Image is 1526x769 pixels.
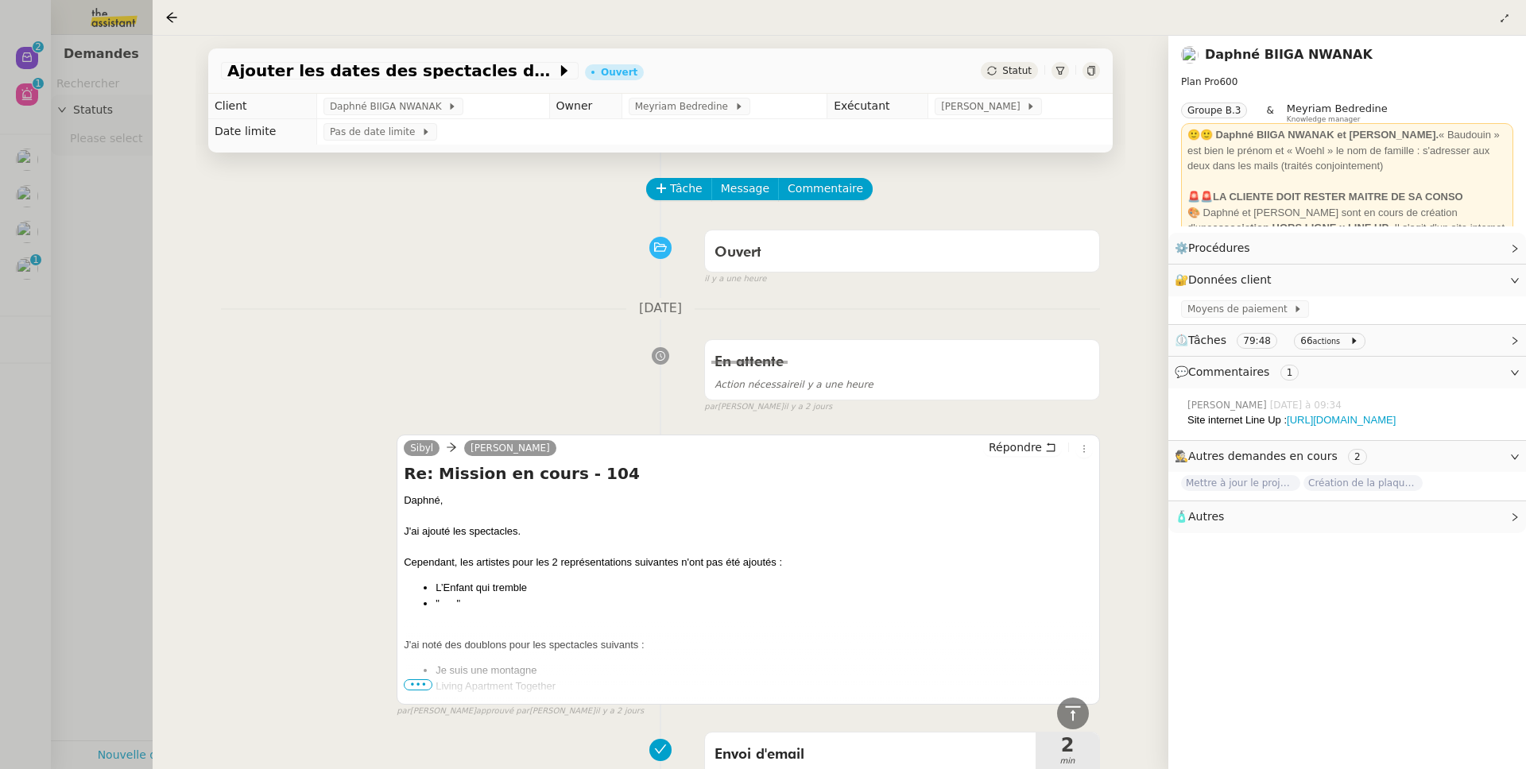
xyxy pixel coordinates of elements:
[1266,102,1273,123] span: &
[989,439,1042,455] span: Répondre
[227,63,556,79] span: Ajouter les dates des spectacles du 104
[711,178,779,200] button: Message
[1188,242,1250,254] span: Procédures
[1187,127,1507,174] div: « Baudouin » est bien le prénom et « Woehl » le nom de famille : s'adresser aux deux dans les mai...
[715,379,799,390] span: Action nécessaire
[436,678,1093,694] li: Living Apartment Together
[464,441,556,455] a: [PERSON_NAME]
[670,180,703,198] span: Tâche
[410,442,433,454] span: Sibyl
[1188,365,1269,378] span: Commentaires
[1219,76,1237,87] span: 600
[330,99,447,114] span: Daphné BIIGA NWANAK
[715,355,784,369] span: En attente
[721,180,769,198] span: Message
[436,663,1093,678] li: Je suis une montagne
[1237,333,1277,349] nz-tag: 79:48
[1187,301,1293,317] span: Moyens de paiement
[827,94,928,119] td: Exécutant
[1175,239,1257,257] span: ⚙️
[1187,191,1463,203] strong: 🚨🚨LA CLIENTE DOIT RESTER MAITRE DE SA CONSO
[476,705,529,718] span: approuvé par
[1187,412,1513,428] div: Site internet Line Up :
[1175,450,1373,462] span: 🕵️
[397,705,410,718] span: par
[1036,736,1099,755] span: 2
[1175,510,1224,523] span: 🧴
[1287,102,1388,123] app-user-label: Knowledge manager
[397,705,644,718] small: [PERSON_NAME] [PERSON_NAME]
[404,555,1093,570] div: Cependant, les artistes pour les 2 représentations suivantes n'ont pas été ajoutés :
[1187,398,1270,412] span: [PERSON_NAME]
[983,439,1062,456] button: Répondre
[1175,365,1305,378] span: 💬
[1348,449,1367,465] nz-tag: 2
[1287,414,1396,426] a: [URL][DOMAIN_NAME]
[404,493,1093,508] div: Daphné,
[941,99,1026,114] span: [PERSON_NAME]
[1181,102,1247,118] nz-tag: Groupe B.3
[549,94,622,119] td: Owner
[1300,335,1312,346] span: 66
[778,178,873,200] button: Commentaire
[1175,271,1278,289] span: 🔐
[1188,273,1272,286] span: Données client
[1181,46,1199,64] img: users%2FKPVW5uJ7nAf2BaBJPZnFMauzfh73%2Favatar%2FDigitalCollectionThumbnailHandler.jpeg
[704,272,766,286] span: il y a une heure
[1168,441,1526,472] div: 🕵️Autres demandes en cours 2
[1188,510,1224,523] span: Autres
[704,400,832,414] small: [PERSON_NAME]
[436,580,1093,596] li: L’Enfant qui tremble
[646,178,712,200] button: Tâche
[1002,65,1032,76] span: Statut
[626,298,695,319] span: [DATE]
[436,596,1093,612] li: " "
[1188,450,1338,462] span: Autres demandes en cours
[404,679,432,690] span: •••
[1303,475,1423,491] span: Création de la plaquette tarifaire
[1205,47,1373,62] a: Daphné BIIGA NWANAK
[1168,325,1526,356] div: ⏲️Tâches 79:48 66actions
[1187,205,1507,267] div: 🎨 Daphné et [PERSON_NAME] sont en cours de création d'une . Il s'agit d'un site internet qui va v...
[1188,334,1226,346] span: Tâches
[404,524,1093,539] div: J'ai ajouté les spectacles.
[1168,265,1526,296] div: 🔐Données client
[1181,76,1219,87] span: Plan Pro
[635,99,734,114] span: Meyriam Bedredine
[1181,475,1300,491] span: Mettre à jour le projet sur le site
[1280,365,1299,381] nz-tag: 1
[1168,233,1526,264] div: ⚙️Procédures
[784,400,832,414] span: il y a 2 jours
[1187,129,1439,141] strong: 🙂🙂 Daphné BIIGA NWANAK et [PERSON_NAME].
[1313,337,1341,346] small: actions
[704,400,718,414] span: par
[715,743,1026,767] span: Envoi d'email
[404,637,1093,653] div: J'ai noté des doublons pour les spectacles suivants :
[1168,501,1526,532] div: 🧴Autres
[1287,102,1388,114] span: Meyriam Bedredine
[788,180,863,198] span: Commentaire
[715,379,873,390] span: il y a une heure
[1168,357,1526,388] div: 💬Commentaires 1
[330,124,421,140] span: Pas de date limite
[404,462,1093,485] h4: Re: Mission en cours - 104
[208,119,316,145] td: Date limite
[1270,398,1345,412] span: [DATE] à 09:34
[601,68,637,77] div: Ouvert
[595,705,644,718] span: il y a 2 jours
[715,245,761,260] span: Ouvert
[1036,755,1099,768] span: min
[1175,334,1372,346] span: ⏲️
[1212,222,1389,234] strong: association HORS LIGNE x LINE UP
[208,94,316,119] td: Client
[1287,115,1361,124] span: Knowledge manager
